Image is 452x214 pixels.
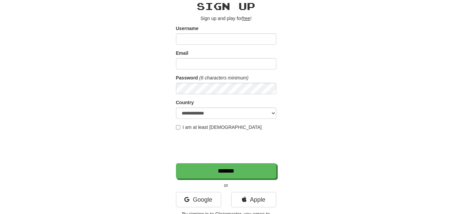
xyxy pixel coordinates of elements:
a: Apple [231,192,276,207]
p: Sign up and play for ! [176,15,276,22]
label: I am at least [DEMOGRAPHIC_DATA] [176,124,262,131]
label: Username [176,25,199,32]
input: I am at least [DEMOGRAPHIC_DATA] [176,125,180,130]
p: or [176,182,276,189]
iframe: reCAPTCHA [176,134,278,160]
a: Google [176,192,221,207]
u: free [242,16,250,21]
h2: Sign up [176,1,276,12]
label: Country [176,99,194,106]
label: Password [176,74,198,81]
label: Email [176,50,188,56]
em: (6 characters minimum) [199,75,249,80]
